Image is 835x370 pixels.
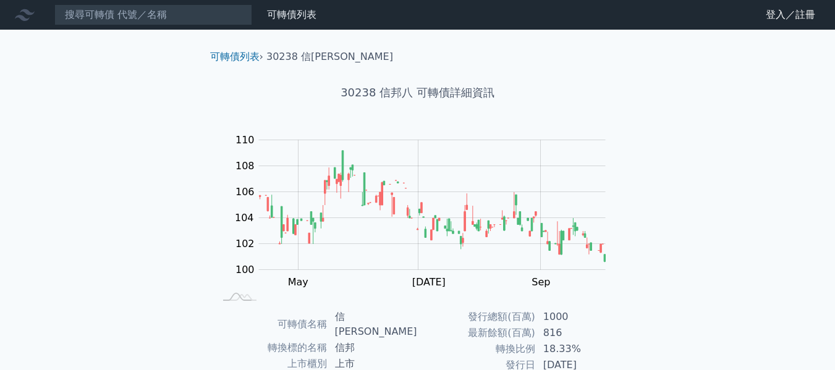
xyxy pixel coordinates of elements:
td: 發行總額(百萬) [418,309,536,325]
td: 轉換比例 [418,341,536,357]
a: 登入／註冊 [756,5,825,25]
li: 30238 信[PERSON_NAME] [266,49,393,64]
tspan: 106 [235,186,255,198]
tspan: 102 [235,238,255,250]
li: › [210,49,263,64]
tspan: 110 [235,134,255,146]
tspan: Sep [532,276,550,288]
tspan: 108 [235,160,255,172]
td: 信邦 [328,340,418,356]
td: 18.33% [536,341,621,357]
tspan: [DATE] [412,276,446,288]
td: 1000 [536,309,621,325]
a: 可轉債列表 [267,9,316,20]
td: 最新餘額(百萬) [418,325,536,341]
td: 轉換標的名稱 [215,340,328,356]
h1: 30238 信邦八 可轉債詳細資訊 [200,84,635,101]
tspan: 104 [235,212,254,224]
td: 816 [536,325,621,341]
tspan: 100 [235,264,255,275]
input: 搜尋可轉債 代號／名稱 [54,4,252,25]
g: Chart [229,134,624,288]
td: 可轉債名稱 [215,309,328,340]
a: 可轉債列表 [210,51,260,62]
tspan: May [288,276,308,288]
td: 信[PERSON_NAME] [328,309,418,340]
